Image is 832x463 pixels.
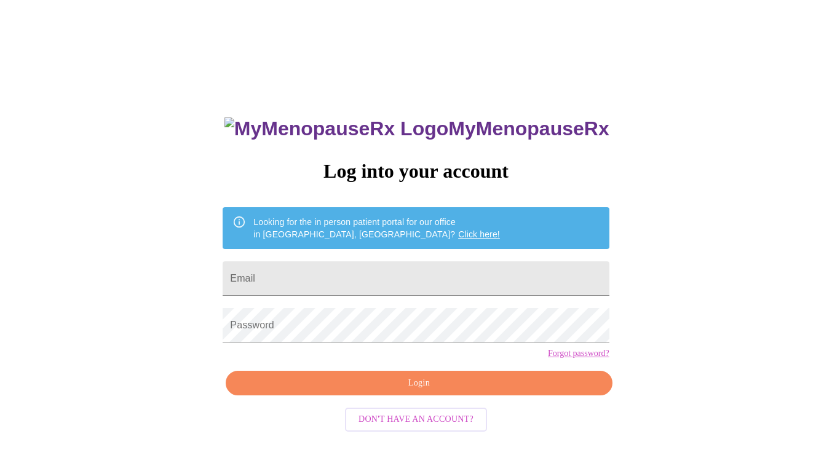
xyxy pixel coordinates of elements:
div: Looking for the in person patient portal for our office in [GEOGRAPHIC_DATA], [GEOGRAPHIC_DATA]? [253,211,500,245]
h3: MyMenopauseRx [224,117,609,140]
a: Don't have an account? [342,413,490,424]
a: Forgot password? [548,349,609,358]
h3: Log into your account [223,160,609,183]
button: Login [226,371,612,396]
button: Don't have an account? [345,408,487,432]
img: MyMenopauseRx Logo [224,117,448,140]
span: Login [240,376,598,391]
span: Don't have an account? [359,412,473,427]
a: Click here! [458,229,500,239]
